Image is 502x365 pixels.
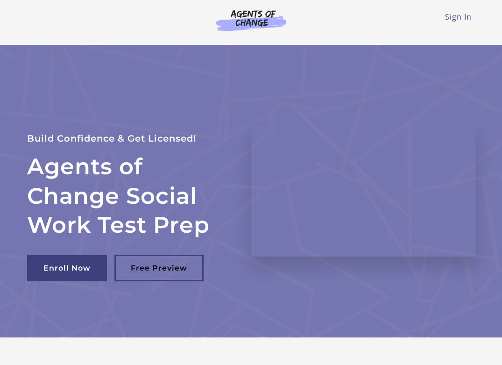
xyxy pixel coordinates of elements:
h2: Agents of Change Social Work Test Prep [27,152,236,239]
a: Free Preview [114,255,204,281]
img: Agents of Change Logo [206,9,296,31]
a: Sign In [445,12,472,22]
p: Build Confidence & Get Licensed! [27,131,236,146]
a: Enroll Now [27,255,107,281]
